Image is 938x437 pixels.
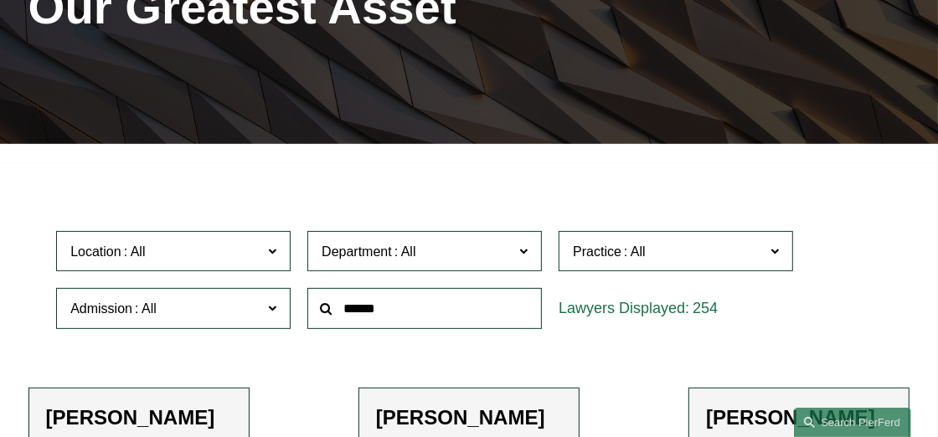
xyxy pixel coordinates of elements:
h2: [PERSON_NAME] [706,405,892,429]
span: Department [322,244,392,259]
span: 254 [693,300,718,316]
h2: [PERSON_NAME] [46,405,232,429]
span: Admission [70,301,132,316]
span: Practice [573,244,621,259]
a: Search this site [794,408,911,437]
span: Location [70,244,121,259]
h2: [PERSON_NAME] [376,405,562,429]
